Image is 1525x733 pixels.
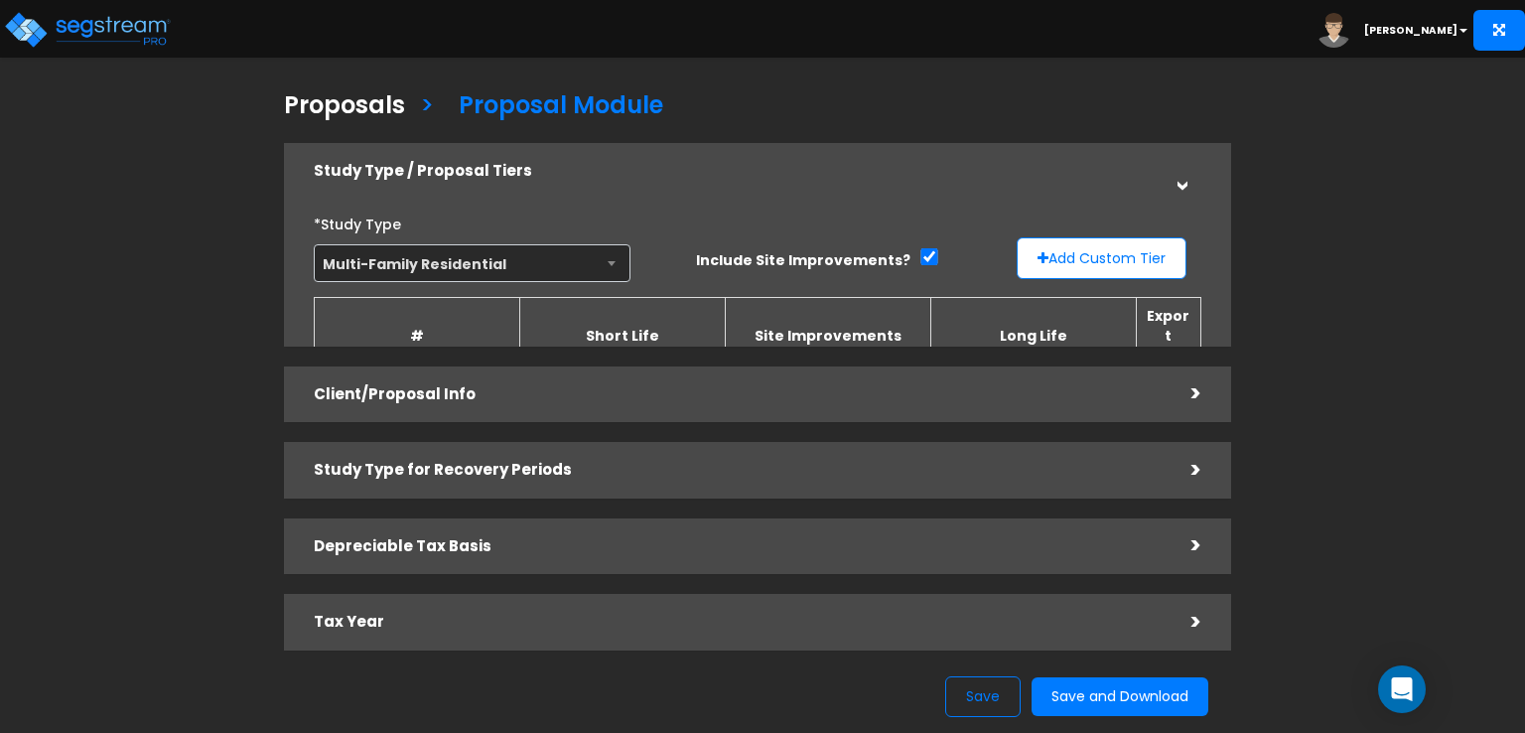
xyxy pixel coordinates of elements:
[420,92,434,123] h3: >
[1162,607,1201,638] div: >
[1364,23,1457,38] b: [PERSON_NAME]
[314,244,630,282] span: Multi-Family Residential
[1162,530,1201,561] div: >
[284,92,405,123] h3: Proposals
[519,298,725,356] th: Short Life
[3,10,172,50] img: logo_pro_r.png
[930,298,1136,356] th: Long Life
[696,250,910,270] label: Include Site Improvements?
[1166,152,1196,192] div: >
[314,462,1162,479] h5: Study Type for Recovery Periods
[269,73,405,133] a: Proposals
[459,92,663,123] h3: Proposal Module
[314,163,1162,180] h5: Study Type / Proposal Tiers
[315,245,629,283] span: Multi-Family Residential
[1378,665,1426,713] div: Open Intercom Messenger
[945,676,1021,717] button: Save
[315,298,520,356] th: #
[1162,455,1201,486] div: >
[314,614,1162,631] h5: Tax Year
[314,386,1162,403] h5: Client/Proposal Info
[1017,237,1186,279] button: Add Custom Tier
[314,208,401,234] label: *Study Type
[725,298,930,356] th: Site Improvements
[314,538,1162,555] h5: Depreciable Tax Basis
[1162,378,1201,409] div: >
[444,73,663,133] a: Proposal Module
[1136,298,1200,356] th: Export
[1032,677,1208,716] button: Save and Download
[1317,13,1351,48] img: avatar.png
